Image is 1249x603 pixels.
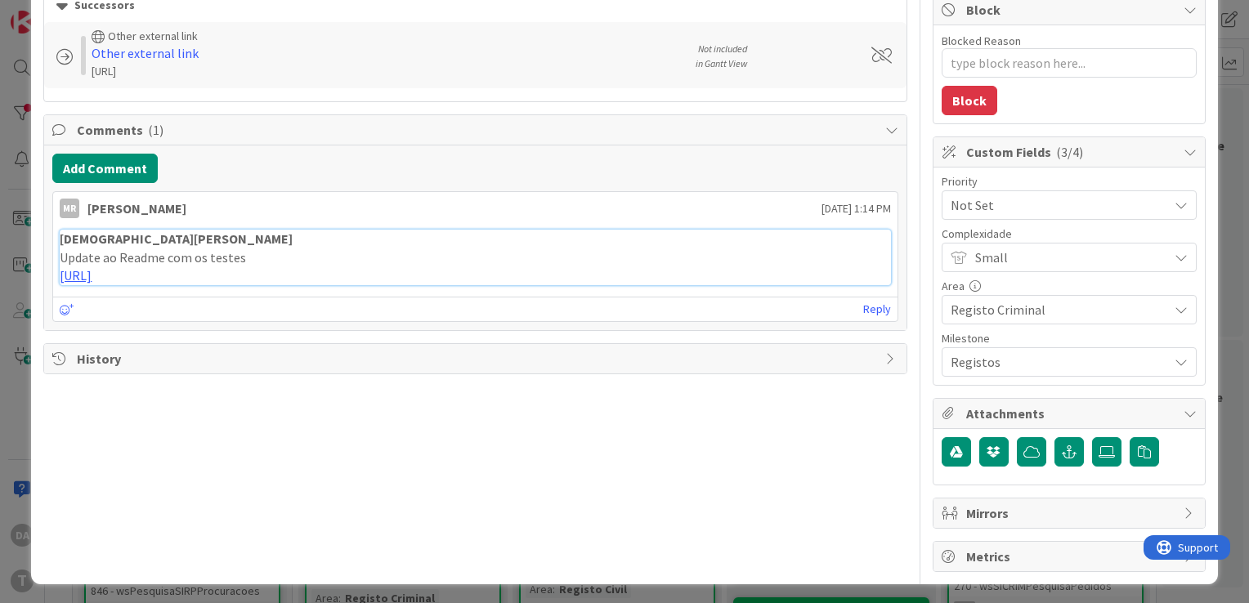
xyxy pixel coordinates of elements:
[966,404,1175,423] span: Attachments
[942,228,1197,239] div: Complexidade
[87,199,186,218] div: [PERSON_NAME]
[77,120,877,140] span: Comments
[148,122,163,138] span: ( 1 )
[92,63,678,80] div: [URL]
[966,547,1175,566] span: Metrics
[951,194,1160,217] span: Not Set
[975,246,1160,269] span: Small
[690,39,747,71] div: Not included in Gantt View
[942,280,1197,292] div: Area
[821,200,891,217] span: [DATE] 1:14 PM
[951,351,1160,373] span: Registos
[60,267,92,284] a: [URL]
[942,33,1021,48] label: Blocked Reason
[942,86,997,115] button: Block
[60,249,246,266] span: Update ao Readme com os testes
[77,349,877,368] span: History
[951,298,1160,321] span: Registo Criminal
[942,333,1197,344] div: Milestone
[942,176,1197,187] div: Priority
[92,43,678,63] div: Other external link
[966,142,1175,162] span: Custom Fields
[60,199,79,218] div: MR
[108,30,198,43] div: Other external link
[52,154,158,183] button: Add Comment
[60,230,293,247] strong: [DEMOGRAPHIC_DATA][PERSON_NAME]
[34,2,74,22] span: Support
[1056,144,1083,160] span: ( 3/4 )
[966,503,1175,523] span: Mirrors
[863,299,891,319] a: Reply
